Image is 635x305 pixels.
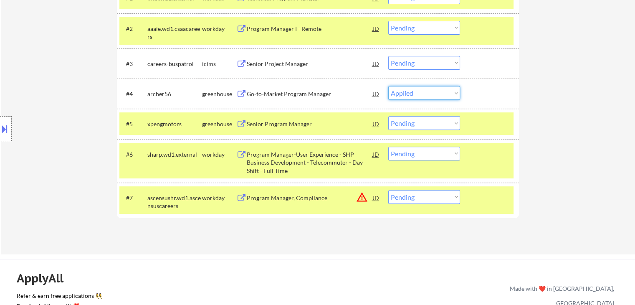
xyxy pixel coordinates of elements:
div: xpengmotors [147,120,202,128]
div: Program Manager, Compliance [247,194,373,202]
div: #2 [126,25,141,33]
div: aaaie.wd1.csaacareers [147,25,202,41]
div: ascensushr.wd1.ascensuscareers [147,194,202,210]
div: greenhouse [202,90,236,98]
div: greenhouse [202,120,236,128]
div: workday [202,194,236,202]
div: JD [372,116,380,131]
button: warning_amber [356,191,368,203]
div: workday [202,150,236,159]
div: Senior Project Manager [247,60,373,68]
div: JD [372,190,380,205]
div: JD [372,147,380,162]
div: sharp.wd1.external [147,150,202,159]
div: JD [372,56,380,71]
a: Refer & earn free applications 👯‍♀️ [17,293,335,302]
div: ApplyAll [17,271,73,285]
div: Program Manager-User Experience - SHP Business Development - Telecommuter - Day Shift - Full Time [247,150,373,175]
div: JD [372,21,380,36]
div: careers-buspatrol [147,60,202,68]
div: JD [372,86,380,101]
div: Go-to-Market Program Manager [247,90,373,98]
div: icims [202,60,236,68]
div: Senior Program Manager [247,120,373,128]
div: Program Manager I - Remote [247,25,373,33]
div: archer56 [147,90,202,98]
div: workday [202,25,236,33]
